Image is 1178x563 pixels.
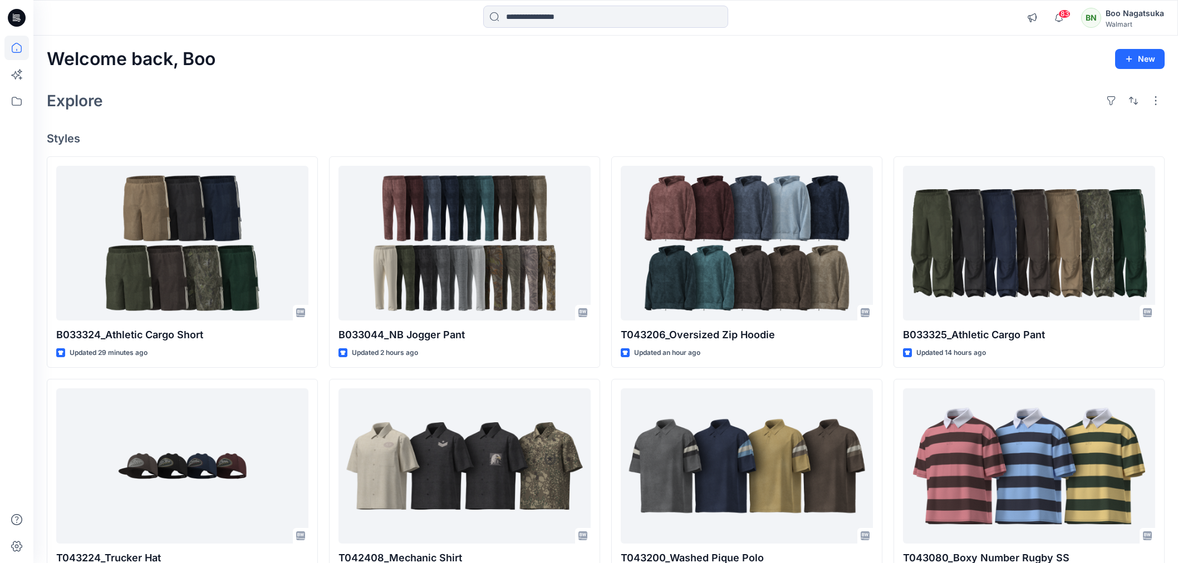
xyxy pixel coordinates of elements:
button: New [1115,49,1165,69]
h2: Explore [47,92,103,110]
p: B033324_Athletic Cargo Short [56,327,308,343]
h2: Welcome back, Boo [47,49,215,70]
div: Walmart [1106,20,1164,28]
a: B033324_Athletic Cargo Short [56,166,308,320]
p: T043206_Oversized Zip Hoodie [621,327,873,343]
a: B033325_Athletic Cargo Pant [903,166,1155,320]
span: 83 [1058,9,1071,18]
p: Updated 14 hours ago [916,347,986,359]
p: B033325_Athletic Cargo Pant [903,327,1155,343]
a: T042408_Mechanic Shirt [338,388,591,543]
a: T043080_Boxy Number Rugby SS [903,388,1155,543]
h4: Styles [47,132,1165,145]
a: T043224_Trucker Hat [56,388,308,543]
div: Boo Nagatsuka [1106,7,1164,20]
p: Updated 2 hours ago [352,347,418,359]
p: Updated an hour ago [634,347,700,359]
div: BN [1081,8,1101,28]
a: T043200_Washed Pique Polo [621,388,873,543]
a: T043206_Oversized Zip Hoodie [621,166,873,320]
p: Updated 29 minutes ago [70,347,148,359]
a: B033044_NB Jogger Pant [338,166,591,320]
p: B033044_NB Jogger Pant [338,327,591,343]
